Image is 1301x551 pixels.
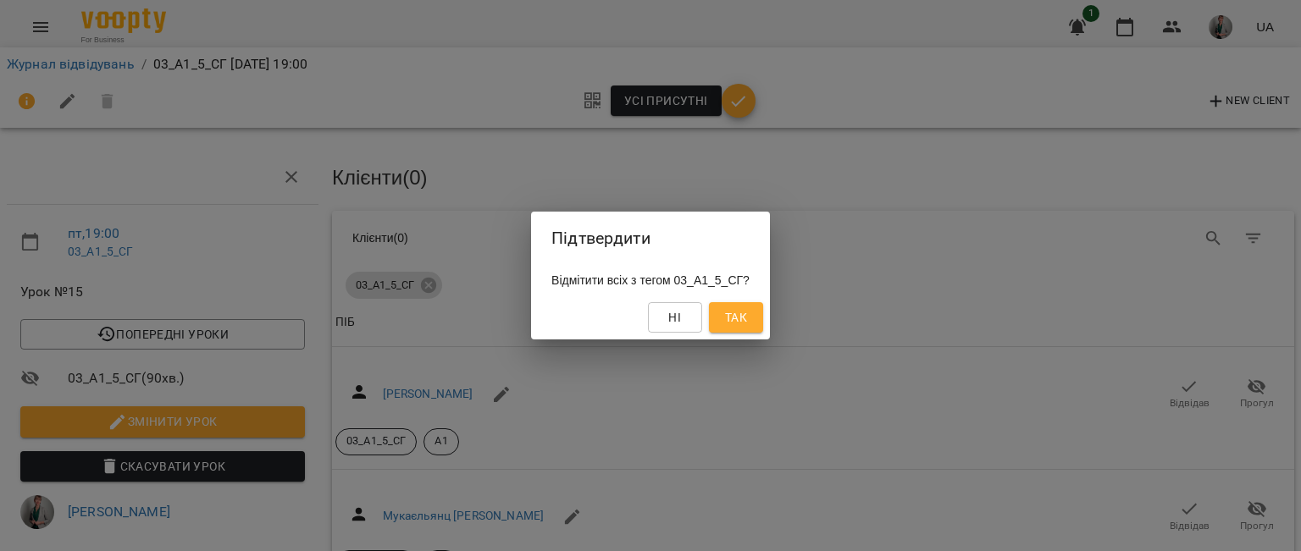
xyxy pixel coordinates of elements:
button: Так [709,302,763,333]
div: Відмітити всіх з тегом 03_А1_5_СГ? [531,265,770,295]
span: Так [725,307,747,328]
button: Ні [648,302,702,333]
span: Ні [668,307,681,328]
h2: Підтвердити [551,225,750,251]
